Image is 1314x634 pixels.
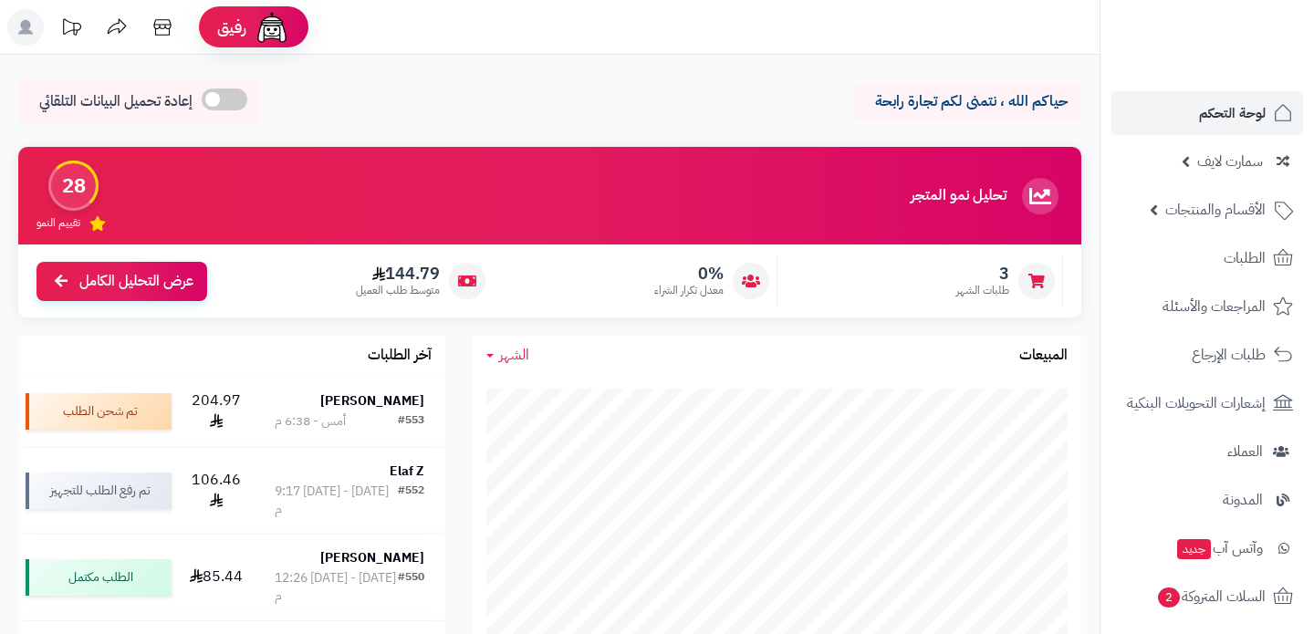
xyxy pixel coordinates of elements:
span: المدونة [1223,487,1263,513]
span: رفيق [217,16,246,38]
span: الطلبات [1224,245,1266,271]
img: ai-face.png [254,9,290,46]
span: طلبات الشهر [956,283,1009,298]
span: وآتس آب [1175,535,1263,561]
td: 106.46 [179,448,254,534]
a: الشهر [486,345,529,366]
a: تحديثات المنصة [48,9,94,50]
span: السلات المتروكة [1156,584,1266,609]
td: 204.97 [179,376,254,447]
span: سمارت لايف [1197,149,1263,174]
div: #553 [398,412,424,431]
img: logo-2.png [1190,48,1297,87]
span: الشهر [499,344,529,366]
a: المراجعات والأسئلة [1111,285,1303,328]
span: 3 [956,264,1009,284]
div: #552 [398,483,424,519]
a: السلات المتروكة2 [1111,575,1303,618]
span: لوحة التحكم [1199,100,1266,126]
a: لوحة التحكم [1111,91,1303,135]
a: عرض التحليل الكامل [36,262,207,301]
div: الطلب مكتمل [26,559,172,596]
td: 85.44 [179,535,254,620]
div: [DATE] - [DATE] 9:17 م [275,483,398,519]
h3: المبيعات [1019,348,1068,364]
span: المراجعات والأسئلة [1163,294,1266,319]
div: تم شحن الطلب [26,393,172,430]
span: معدل تكرار الشراء [654,283,724,298]
a: إشعارات التحويلات البنكية [1111,381,1303,425]
span: الأقسام والمنتجات [1165,197,1266,223]
span: متوسط طلب العميل [356,283,440,298]
span: جديد [1177,539,1211,559]
span: 2 [1158,587,1180,608]
span: 144.79 [356,264,440,284]
a: العملاء [1111,430,1303,473]
p: حياكم الله ، نتمنى لكم تجارة رابحة [867,91,1068,112]
span: إعادة تحميل البيانات التلقائي [39,91,193,112]
h3: آخر الطلبات [368,348,432,364]
div: أمس - 6:38 م [275,412,346,431]
span: تقييم النمو [36,215,80,231]
strong: [PERSON_NAME] [320,391,424,411]
div: [DATE] - [DATE] 12:26 م [275,569,398,606]
h3: تحليل نمو المتجر [911,188,1006,204]
div: #550 [398,569,424,606]
span: 0% [654,264,724,284]
strong: Elaf Z [390,462,424,481]
a: طلبات الإرجاع [1111,333,1303,377]
span: عرض التحليل الكامل [79,271,193,292]
a: المدونة [1111,478,1303,522]
a: الطلبات [1111,236,1303,280]
strong: [PERSON_NAME] [320,548,424,567]
span: طلبات الإرجاع [1192,342,1266,368]
div: تم رفع الطلب للتجهيز [26,473,172,509]
a: وآتس آبجديد [1111,526,1303,570]
span: العملاء [1227,439,1263,464]
span: إشعارات التحويلات البنكية [1127,390,1266,416]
